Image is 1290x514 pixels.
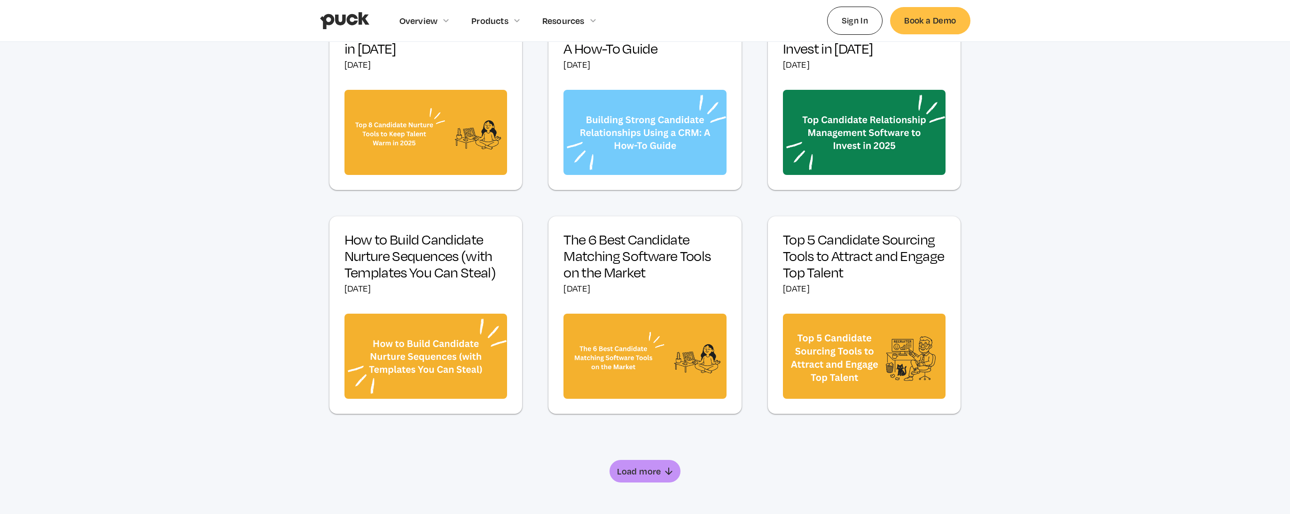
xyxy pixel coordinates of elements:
div: List [329,460,961,482]
div: [DATE] [344,59,508,70]
div: [DATE] [783,283,946,293]
h3: How to Build Candidate Nurture Sequences (with Templates You Can Steal) [344,231,508,281]
a: The 6 Best Candidate Matching Software Tools on the Market[DATE] [548,216,742,414]
div: [DATE] [563,283,727,293]
a: Next Page [610,460,680,482]
div: [DATE] [563,59,727,70]
div: Overview [399,16,438,26]
a: Sign In [827,7,883,34]
div: [DATE] [783,59,946,70]
div: Products [471,16,508,26]
a: Top 5 Candidate Sourcing Tools to Attract and Engage Top Talent[DATE] [768,216,961,414]
div: Resources [542,16,585,26]
a: Book a Demo [890,7,970,34]
h3: The 6 Best Candidate Matching Software Tools on the Market [563,231,727,281]
h3: Top 5 Candidate Sourcing Tools to Attract and Engage Top Talent [783,231,946,281]
a: How to Build Candidate Nurture Sequences (with Templates You Can Steal)[DATE] [329,216,523,414]
div: [DATE] [344,283,508,293]
div: Load more [617,467,661,476]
